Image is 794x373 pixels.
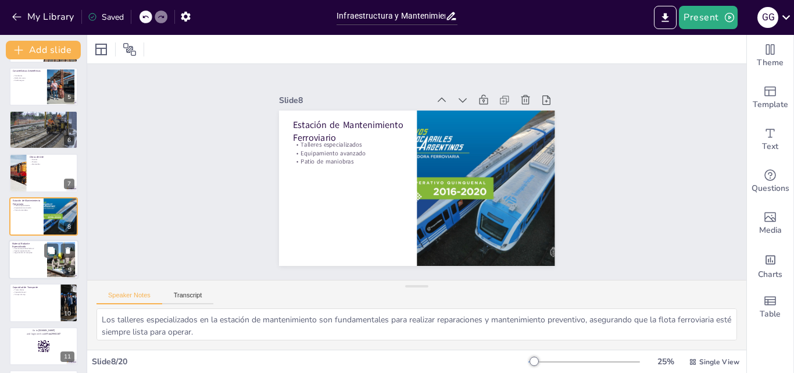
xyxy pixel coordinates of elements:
[752,182,789,195] span: Questions
[9,283,78,322] div: 10
[44,243,58,257] button: Duplicate Slide
[758,268,782,281] span: Charts
[13,116,74,118] p: Estaciones principales
[13,293,58,295] p: Tiempo de viaje
[757,56,784,69] span: Theme
[699,357,739,367] span: Single View
[301,94,414,142] p: Estación de Mantenimiento Ferroviario
[9,154,78,192] div: 7
[747,77,793,119] div: Add ready made slides
[13,112,74,116] p: Estaciones y Apeaderos
[679,6,737,29] button: Present
[300,115,410,147] p: Talleres especializados
[13,74,44,77] p: Pendientes
[747,244,793,286] div: Add charts and graphs
[298,123,408,155] p: Equipamiento avanzado
[64,92,74,102] div: 5
[13,291,58,293] p: Capacidad anual
[753,98,788,111] span: Template
[296,68,445,109] div: Slide 8
[762,140,778,153] span: Text
[296,132,406,164] p: Patio de maniobras
[64,135,74,145] div: 6
[12,242,44,248] p: Material Rodante Especializado
[13,120,74,122] p: Ubicación estratégica
[9,240,78,279] div: 9
[60,351,74,362] div: 11
[747,119,793,161] div: Add text boxes
[9,197,78,236] div: 8
[162,292,214,304] button: Transcript
[654,6,677,29] button: Export to PowerPoint
[13,332,74,336] p: and login with code
[747,161,793,203] div: Get real-time input from your audience
[12,250,44,252] p: Vagones especializados
[13,69,44,73] p: Características Geométricas
[30,159,74,161] p: Puentes
[96,292,162,304] button: Speaker Notes
[123,42,137,56] span: Position
[13,79,44,81] p: Diseño seguro
[13,207,40,209] p: Equipamiento avanzado
[13,204,40,207] p: Talleres especializados
[38,329,55,332] strong: [DOMAIN_NAME]
[13,118,74,120] p: Servicios ofrecidos
[652,356,679,367] div: 25 %
[64,222,74,232] div: 8
[13,199,40,205] p: Estación de Mantenimiento Ferroviario
[12,252,44,254] p: Seguridad en el transporte
[30,163,74,165] p: Alcantarillas
[759,224,782,237] span: Media
[12,247,44,250] p: Locomotoras EMD GT22CU-3
[757,6,778,29] button: G G
[88,12,124,23] div: Saved
[60,308,74,319] div: 10
[13,77,44,79] p: Radio de curvas
[747,203,793,244] div: Add images, graphics, shapes or video
[747,286,793,328] div: Add a table
[747,35,793,77] div: Change the overall theme
[13,286,58,289] p: Capacidad de Transporte
[9,111,78,149] div: 6
[9,327,78,365] div: 11
[9,8,79,26] button: My Library
[30,161,74,164] p: Túneles
[6,41,81,59] button: Add slide
[64,179,74,189] div: 7
[61,243,75,257] button: Delete Slide
[13,329,74,332] p: Go to
[760,308,781,321] span: Table
[337,8,445,24] input: Insert title
[96,308,737,340] textarea: Los talleres especializados en la estación de mantenimiento son fundamentales para realizar repar...
[92,356,528,367] div: Slide 8 / 20
[30,156,74,159] p: Obras de Arte
[757,7,778,28] div: G G
[13,289,58,291] p: Trenes diarios
[13,209,40,211] p: Patio de maniobras
[65,265,75,276] div: 9
[92,40,110,59] div: Layout
[9,68,78,106] div: 5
